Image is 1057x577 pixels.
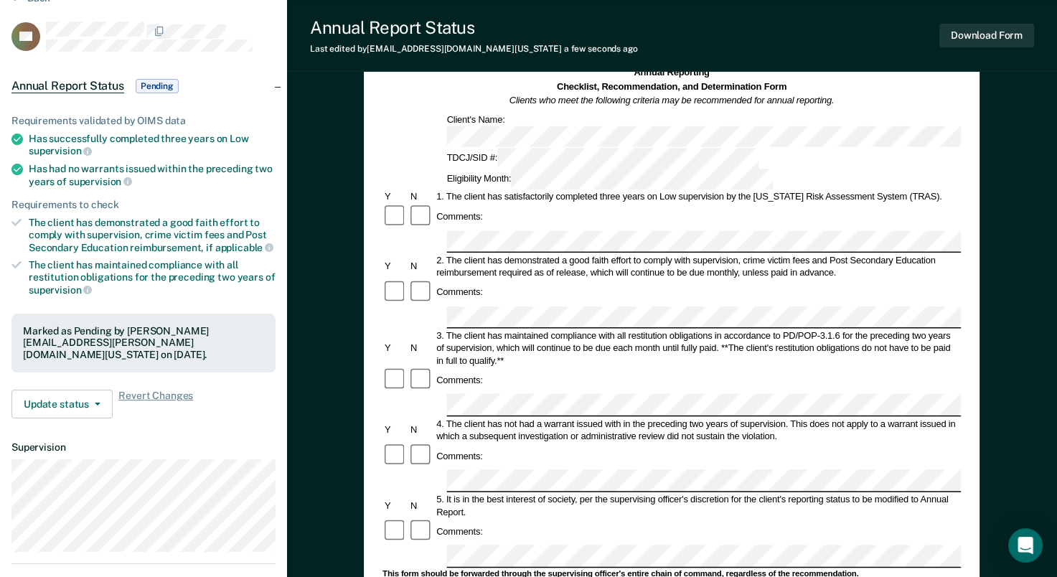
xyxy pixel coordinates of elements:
[11,115,276,127] div: Requirements validated by OIMS data
[11,390,113,418] button: Update status
[939,24,1034,47] button: Download Form
[435,525,485,538] div: Comments:
[564,44,638,54] span: a few seconds ago
[29,217,276,253] div: The client has demonstrated a good faith effort to comply with supervision, crime victim fees and...
[557,81,786,91] strong: Checklist, Recommendation, and Determination Form
[215,242,273,253] span: applicable
[29,259,276,296] div: The client has maintained compliance with all restitution obligations for the preceding two years of
[435,493,962,518] div: 5. It is in the best interest of society, per the supervising officer's discretion for the client...
[310,17,638,38] div: Annual Report Status
[11,199,276,211] div: Requirements to check
[408,260,434,272] div: N
[29,133,276,157] div: Has successfully completed three years on Low
[408,423,434,436] div: N
[23,325,264,361] div: Marked as Pending by [PERSON_NAME][EMAIL_ADDRESS][PERSON_NAME][DOMAIN_NAME][US_STATE] on [DATE].
[408,499,434,511] div: N
[69,176,132,187] span: supervision
[445,169,776,189] div: Eligibility Month:
[136,79,179,93] span: Pending
[382,342,408,354] div: Y
[435,286,485,299] div: Comments:
[435,329,962,367] div: 3. The client has maintained compliance with all restitution obligations in accordance to PD/POP-...
[435,254,962,279] div: 2. The client has demonstrated a good faith effort to comply with supervision, crime victim fees ...
[435,374,485,386] div: Comments:
[29,145,92,156] span: supervision
[382,260,408,272] div: Y
[408,191,434,203] div: N
[435,210,485,222] div: Comments:
[435,191,962,203] div: 1. The client has satisfactorily completed three years on Low supervision by the [US_STATE] Risk ...
[29,163,276,187] div: Has had no warrants issued within the preceding two years of
[11,79,124,93] span: Annual Report Status
[29,284,92,296] span: supervision
[1008,528,1043,563] div: Open Intercom Messenger
[634,67,710,78] strong: Annual Reporting
[382,423,408,436] div: Y
[408,342,434,354] div: N
[435,450,485,462] div: Comments:
[382,499,408,511] div: Y
[310,44,638,54] div: Last edited by [EMAIL_ADDRESS][DOMAIN_NAME][US_STATE]
[118,390,193,418] span: Revert Changes
[382,191,408,203] div: Y
[445,148,761,169] div: TDCJ/SID #:
[435,417,962,442] div: 4. The client has not had a warrant issued with in the preceding two years of supervision. This d...
[509,95,835,105] em: Clients who meet the following criteria may be recommended for annual reporting.
[11,441,276,454] dt: Supervision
